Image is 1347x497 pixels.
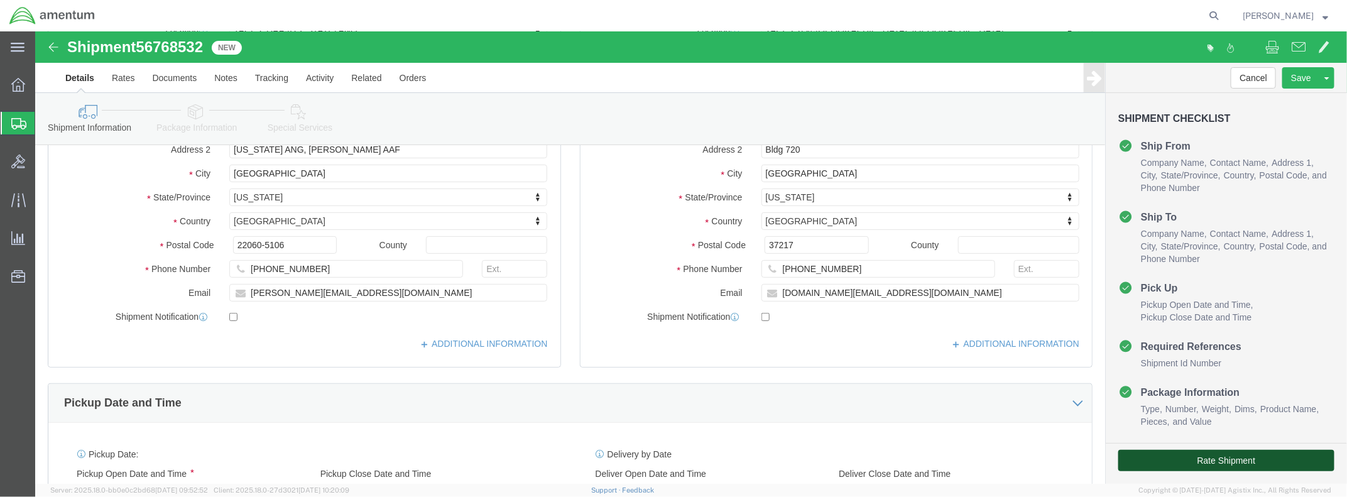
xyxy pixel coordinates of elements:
[9,6,95,25] img: logo
[214,486,349,494] span: Client: 2025.18.0-27d3021
[155,486,208,494] span: [DATE] 09:52:52
[298,486,349,494] span: [DATE] 10:20:09
[591,486,623,494] a: Support
[1138,485,1332,496] span: Copyright © [DATE]-[DATE] Agistix Inc., All Rights Reserved
[1242,8,1329,23] button: [PERSON_NAME]
[623,486,655,494] a: Feedback
[50,486,208,494] span: Server: 2025.18.0-bb0e0c2bd68
[1243,9,1314,23] span: James Lewis
[35,31,1347,484] iframe: FS Legacy Container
